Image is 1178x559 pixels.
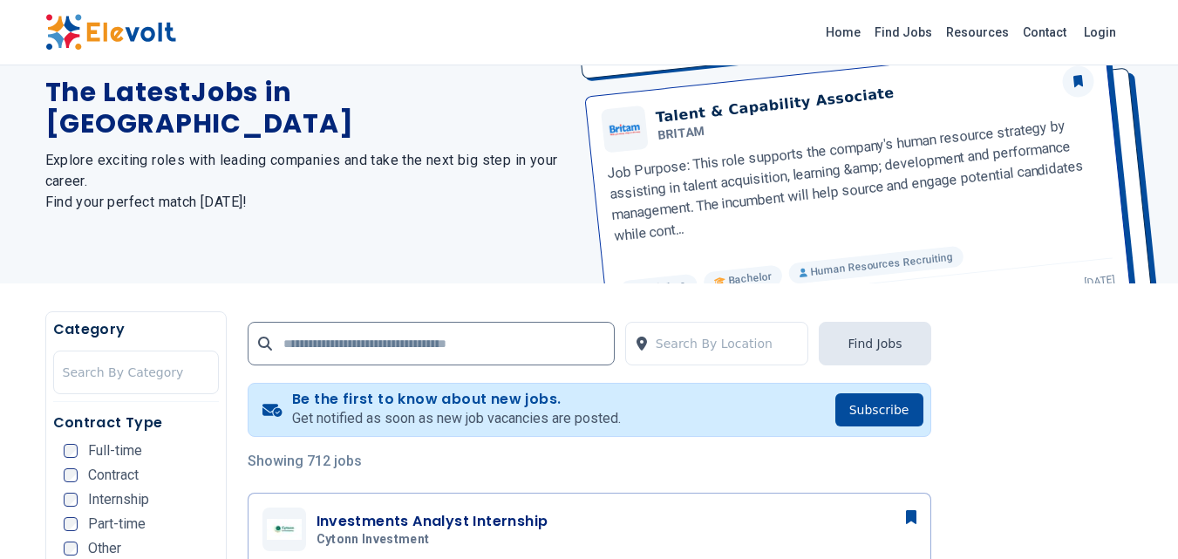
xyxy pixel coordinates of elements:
[64,517,78,531] input: Part-time
[835,393,923,426] button: Subscribe
[45,14,176,51] img: Elevolt
[88,517,146,531] span: Part-time
[64,542,78,556] input: Other
[53,319,219,340] h5: Category
[248,451,931,472] p: Showing 712 jobs
[53,412,219,433] h5: Contract Type
[45,77,569,140] h1: The Latest Jobs in [GEOGRAPHIC_DATA]
[88,468,139,482] span: Contract
[317,532,430,548] span: Cytonn Investment
[1091,475,1178,559] iframe: Chat Widget
[317,511,548,532] h3: Investments Analyst Internship
[267,519,302,540] img: Cytonn Investment
[868,18,939,46] a: Find Jobs
[64,493,78,507] input: Internship
[292,408,621,429] p: Get notified as soon as new job vacancies are posted.
[939,18,1016,46] a: Resources
[88,493,149,507] span: Internship
[1016,18,1073,46] a: Contact
[819,322,930,365] button: Find Jobs
[819,18,868,46] a: Home
[64,444,78,458] input: Full-time
[64,468,78,482] input: Contract
[88,542,121,556] span: Other
[88,444,142,458] span: Full-time
[1073,15,1127,50] a: Login
[45,150,569,213] h2: Explore exciting roles with leading companies and take the next big step in your career. Find you...
[292,391,621,408] h4: Be the first to know about new jobs.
